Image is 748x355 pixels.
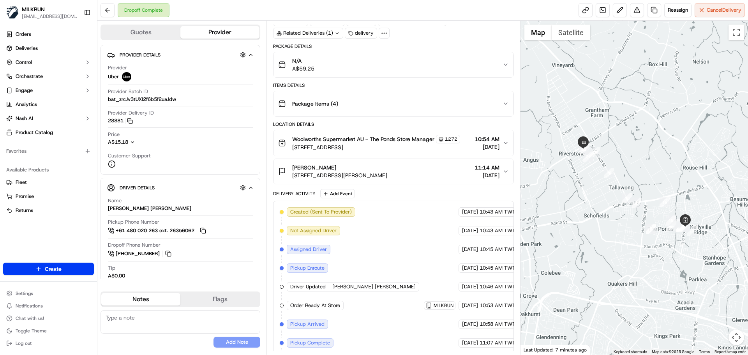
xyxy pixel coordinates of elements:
[3,84,94,97] button: Engage
[16,45,38,52] span: Deliveries
[107,181,254,194] button: Driver Details
[6,179,91,186] a: Fleet
[16,179,27,186] span: Fleet
[290,339,330,346] span: Pickup Complete
[676,222,686,232] div: 11
[108,219,159,226] span: Pickup Phone Number
[290,321,325,328] span: Pickup Arrived
[668,7,688,14] span: Reassign
[445,136,457,142] span: 1272
[273,121,513,127] div: Location Details
[3,204,94,217] button: Returns
[462,227,478,234] span: [DATE]
[522,344,548,355] a: Open this area in Google Maps (opens a new window)
[180,26,259,39] button: Provider
[16,290,33,297] span: Settings
[3,338,94,349] button: Log out
[320,189,355,198] button: Add Event
[3,98,94,111] a: Analytics
[714,350,746,354] a: Report a map error
[290,302,340,309] span: Order Ready At Store
[522,344,548,355] img: Google
[3,325,94,336] button: Toggle Theme
[3,263,94,275] button: Create
[290,283,326,290] span: Driver Updated
[16,340,32,346] span: Log out
[3,126,94,139] a: Product Catalog
[3,112,94,125] button: Nash AI
[107,48,254,61] button: Provider Details
[6,6,19,19] img: MILKRUN
[520,345,590,355] div: Last Updated: 7 minutes ago
[122,72,131,81] img: uber-new-logo.jpeg
[664,3,692,17] button: Reassign
[16,87,33,94] span: Engage
[292,100,338,108] span: Package Items ( 4 )
[273,191,316,197] div: Delivery Activity
[108,226,207,235] a: +61 480 020 263 ext. 26356062
[6,207,91,214] a: Returns
[290,246,327,253] span: Assigned Driver
[108,88,148,95] span: Provider Batch ID
[699,350,710,354] a: Terms (opens in new tab)
[16,73,43,80] span: Orchestrate
[3,145,94,157] div: Favorites
[579,144,589,154] div: 22
[475,135,499,143] span: 10:54 AM
[273,52,513,77] button: N/AA$59.25
[3,28,94,41] a: Orders
[108,197,122,204] span: Name
[6,193,91,200] a: Promise
[462,321,478,328] span: [DATE]
[679,221,689,231] div: 14
[3,3,81,22] button: MILKRUNMILKRUN[EMAIL_ADDRESS][DOMAIN_NAME]
[22,13,78,19] button: [EMAIL_ADDRESS][DOMAIN_NAME]
[16,129,53,136] span: Product Catalog
[116,227,194,234] span: +61 480 020 263 ext. 26356062
[480,265,515,272] span: 10:45 AM TWT
[290,265,325,272] span: Pickup Enroute
[583,152,593,162] div: 21
[108,139,176,146] button: A$15.18
[660,197,670,207] div: 16
[108,249,173,258] button: [PHONE_NUMBER]
[622,193,632,203] div: 18
[3,70,94,83] button: Orchestrate
[16,59,32,66] span: Control
[16,101,37,108] span: Analytics
[475,171,499,179] span: [DATE]
[101,293,180,306] button: Notes
[108,205,191,212] div: [PERSON_NAME] [PERSON_NAME]
[345,28,377,39] div: delivery
[480,283,515,290] span: 10:46 AM TWT
[290,208,352,215] span: Created (Sent To Provider)
[108,64,127,71] span: Provider
[3,42,94,55] a: Deliveries
[22,5,45,13] button: MILKRUN
[646,224,656,234] div: 5
[666,221,676,231] div: 6
[292,57,314,65] span: N/A
[108,152,151,159] span: Customer Support
[273,91,513,116] button: Package Items (4)
[292,164,336,171] span: [PERSON_NAME]
[614,349,647,355] button: Keyboard shortcuts
[475,143,499,151] span: [DATE]
[332,283,416,290] span: [PERSON_NAME] [PERSON_NAME]
[687,226,697,236] div: 2
[646,224,656,234] div: 4
[290,227,337,234] span: Not Assigned Driver
[273,43,513,49] div: Package Details
[480,339,515,346] span: 11:07 AM TWT
[108,96,176,103] span: bat_zrcJv3tUXI2f6b5f2uaJdw
[3,300,94,311] button: Notifications
[590,147,600,157] div: 20
[108,117,133,124] button: 28881
[434,302,453,309] span: MILKRUN
[108,110,154,117] span: Provider Delivery ID
[475,164,499,171] span: 11:14 AM
[108,139,128,145] span: A$15.18
[101,26,180,39] button: Quotes
[273,28,343,39] div: Related Deliveries (1)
